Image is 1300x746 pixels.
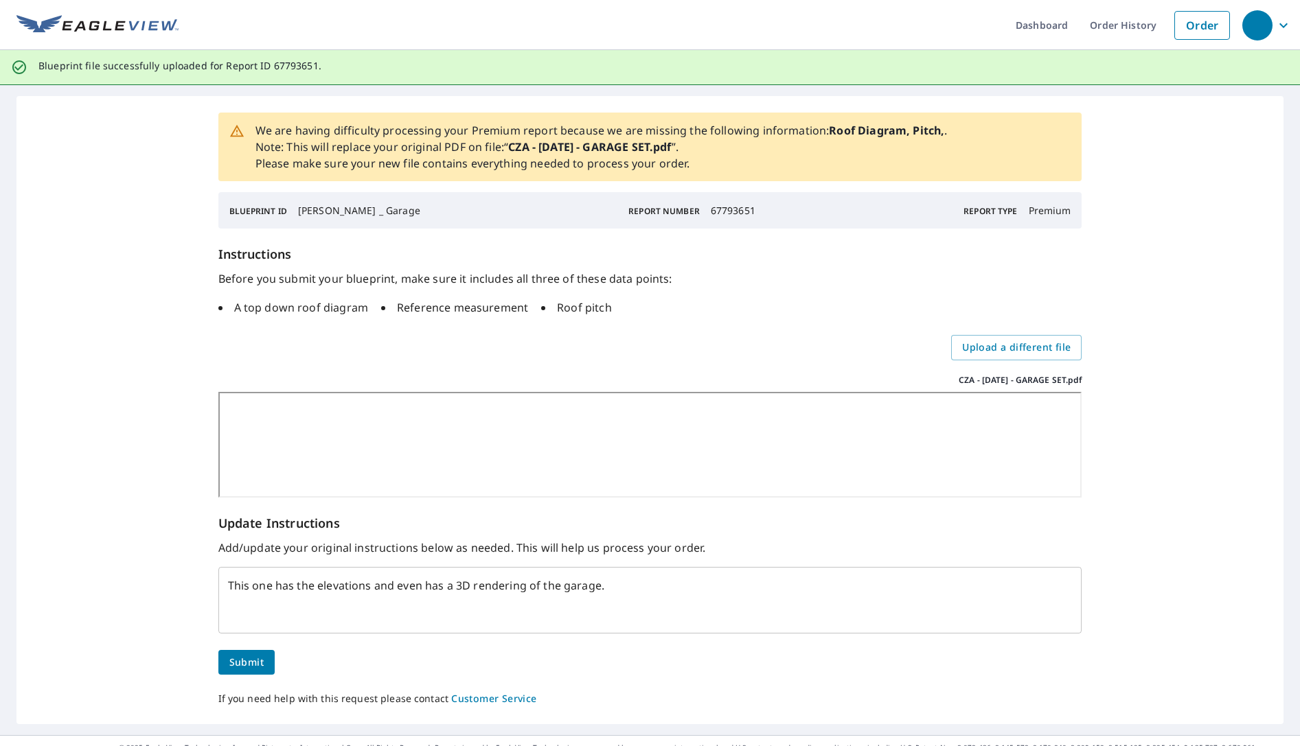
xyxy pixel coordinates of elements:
[381,299,528,316] li: Reference measurement
[628,205,699,218] p: Report Number
[508,139,671,154] strong: CZA - [DATE] - GARAGE SET.pdf
[218,691,1082,708] p: If you need help with this request please contact
[218,299,368,316] li: A top down roof diagram
[829,123,944,138] strong: Roof Diagram, Pitch,
[229,654,264,671] span: Submit
[541,299,612,316] li: Roof pitch
[229,205,287,218] p: Blueprint ID
[218,514,1082,533] p: Update Instructions
[218,539,1082,556] p: Add/update your original instructions below as needed. This will help us process your order.
[1174,11,1230,40] a: Order
[16,15,179,36] img: EV Logo
[298,203,420,218] p: [PERSON_NAME] _ Garage
[963,205,1017,218] p: Report Type
[218,270,1082,287] p: Before you submit your blueprint, make sure it includes all three of these data points:
[1029,203,1071,218] p: Premium
[951,335,1082,360] label: Upload a different file
[451,690,536,708] button: Customer Service
[711,203,755,218] p: 67793651
[962,339,1071,356] span: Upload a different file
[218,245,1082,264] h6: Instructions
[218,392,1082,498] iframe: CZA - 2025.10.02 - GARAGE SET.pdf
[218,650,275,675] button: Submit
[255,122,948,172] p: We are having difficulty processing your Premium report because we are missing the following info...
[959,374,1082,386] p: CZA - [DATE] - GARAGE SET.pdf
[38,60,321,72] p: Blueprint file successfully uploaded for Report ID 67793651.
[228,579,1073,620] textarea: This one has the elevations and even has a 3D rendering of the garage.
